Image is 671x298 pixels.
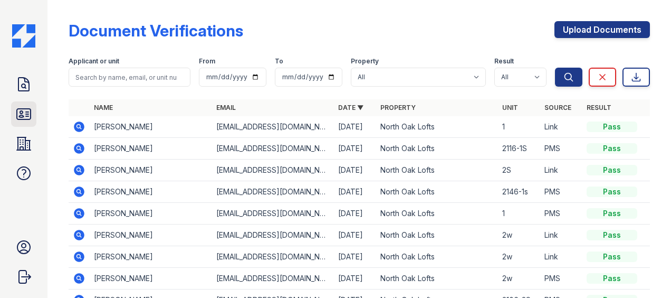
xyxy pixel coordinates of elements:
[380,104,416,111] a: Property
[351,57,379,66] label: Property
[540,160,582,181] td: Link
[334,246,376,268] td: [DATE]
[12,24,35,48] img: CE_Icon_Blue-c292c112584629df590d857e76928e9f676e5b41ef8f769ba2f05ee15b207248.png
[216,104,236,111] a: Email
[69,21,243,40] div: Document Verifications
[376,268,498,290] td: North Oak Lofts
[494,57,514,66] label: Result
[334,160,376,181] td: [DATE]
[334,181,376,203] td: [DATE]
[540,203,582,225] td: PMS
[587,165,637,175] div: Pass
[334,203,376,225] td: [DATE]
[212,116,334,138] td: [EMAIL_ADDRESS][DOMAIN_NAME]
[498,246,540,268] td: 2w
[90,268,212,290] td: [PERSON_NAME]
[212,225,334,246] td: [EMAIL_ADDRESS][DOMAIN_NAME]
[212,181,334,203] td: [EMAIL_ADDRESS][DOMAIN_NAME]
[498,225,540,246] td: 2w
[376,138,498,160] td: North Oak Lofts
[587,252,637,262] div: Pass
[376,246,498,268] td: North Oak Lofts
[544,104,571,111] a: Source
[212,203,334,225] td: [EMAIL_ADDRESS][DOMAIN_NAME]
[90,116,212,138] td: [PERSON_NAME]
[69,68,190,87] input: Search by name, email, or unit number
[338,104,363,111] a: Date ▼
[554,21,650,38] a: Upload Documents
[94,104,113,111] a: Name
[376,181,498,203] td: North Oak Lofts
[275,57,283,66] label: To
[376,116,498,138] td: North Oak Lofts
[90,246,212,268] td: [PERSON_NAME]
[212,160,334,181] td: [EMAIL_ADDRESS][DOMAIN_NAME]
[212,246,334,268] td: [EMAIL_ADDRESS][DOMAIN_NAME]
[90,181,212,203] td: [PERSON_NAME]
[587,208,637,219] div: Pass
[90,225,212,246] td: [PERSON_NAME]
[587,122,637,132] div: Pass
[498,138,540,160] td: 2116-1S
[540,246,582,268] td: Link
[498,160,540,181] td: 2S
[540,225,582,246] td: Link
[90,138,212,160] td: [PERSON_NAME]
[334,225,376,246] td: [DATE]
[540,268,582,290] td: PMS
[334,268,376,290] td: [DATE]
[376,203,498,225] td: North Oak Lofts
[498,116,540,138] td: 1
[376,160,498,181] td: North Oak Lofts
[587,143,637,154] div: Pass
[540,116,582,138] td: Link
[587,230,637,240] div: Pass
[587,187,637,197] div: Pass
[334,138,376,160] td: [DATE]
[69,57,119,66] label: Applicant or unit
[587,273,637,284] div: Pass
[212,138,334,160] td: [EMAIL_ADDRESS][DOMAIN_NAME]
[376,225,498,246] td: North Oak Lofts
[90,203,212,225] td: [PERSON_NAME]
[498,203,540,225] td: 1
[334,116,376,138] td: [DATE]
[212,268,334,290] td: [EMAIL_ADDRESS][DOMAIN_NAME]
[540,138,582,160] td: PMS
[498,181,540,203] td: 2146-1s
[498,268,540,290] td: 2w
[587,104,611,111] a: Result
[199,57,215,66] label: From
[502,104,518,111] a: Unit
[540,181,582,203] td: PMS
[90,160,212,181] td: [PERSON_NAME]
